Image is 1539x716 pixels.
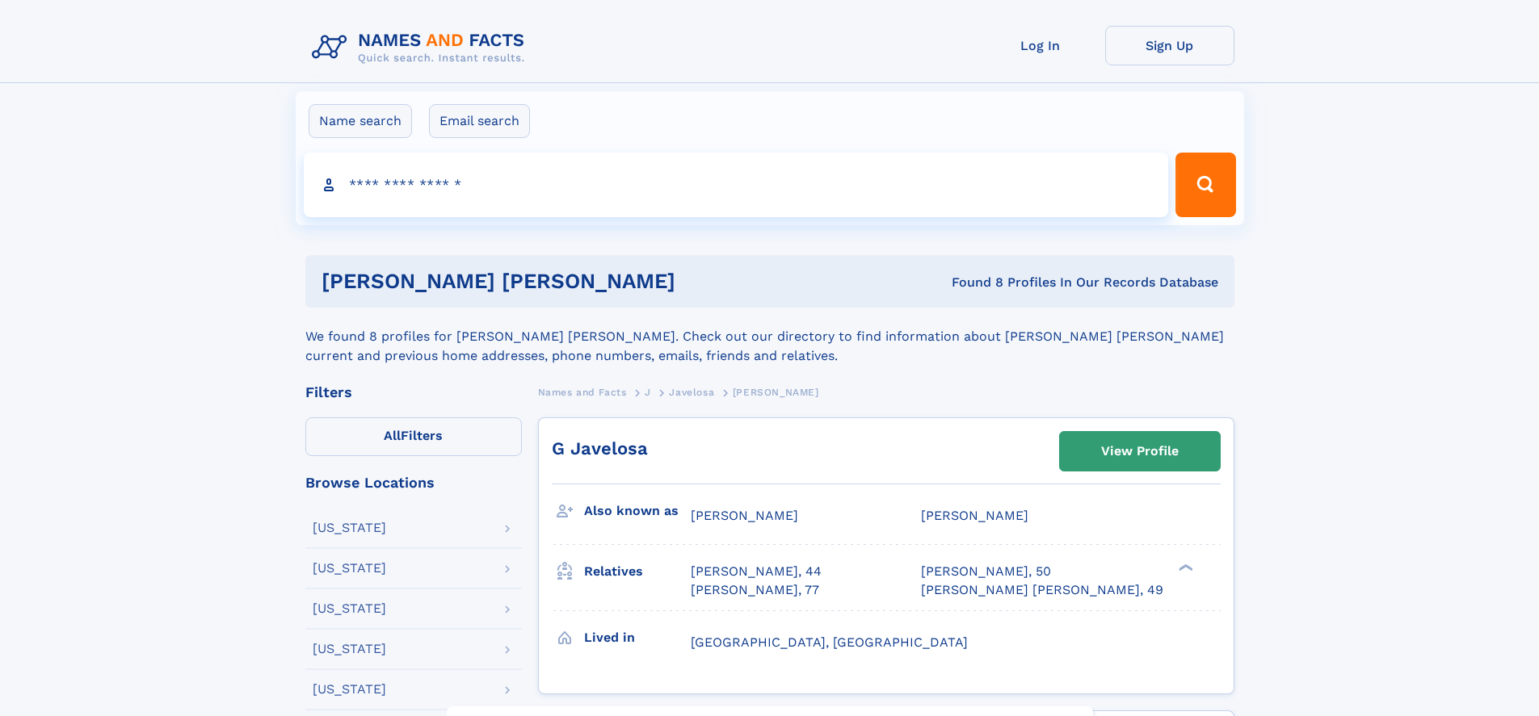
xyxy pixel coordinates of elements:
[814,274,1218,291] div: Found 8 Profiles In Our Records Database
[645,382,651,402] a: J
[313,562,386,575] div: [US_STATE]
[669,387,714,398] span: Javelosa
[1105,26,1234,65] a: Sign Up
[921,508,1028,523] span: [PERSON_NAME]
[313,602,386,615] div: [US_STATE]
[322,271,814,291] h1: [PERSON_NAME] [PERSON_NAME]
[313,683,386,696] div: [US_STATE]
[1060,432,1220,471] a: View Profile
[584,624,691,651] h3: Lived in
[305,417,522,456] label: Filters
[304,153,1169,217] input: search input
[305,308,1234,366] div: We found 8 profiles for [PERSON_NAME] [PERSON_NAME]. Check out our directory to find information ...
[733,387,819,398] span: [PERSON_NAME]
[645,387,651,398] span: J
[429,104,530,138] label: Email search
[313,521,386,534] div: [US_STATE]
[538,382,627,402] a: Names and Facts
[309,104,412,138] label: Name search
[691,508,798,523] span: [PERSON_NAME]
[584,558,691,585] h3: Relatives
[921,563,1051,580] a: [PERSON_NAME], 50
[584,497,691,525] h3: Also known as
[976,26,1105,65] a: Log In
[921,581,1163,599] a: [PERSON_NAME] [PERSON_NAME], 49
[313,643,386,655] div: [US_STATE]
[305,475,522,490] div: Browse Locations
[691,581,819,599] a: [PERSON_NAME], 77
[305,385,522,400] div: Filters
[552,438,648,458] a: G Javelosa
[305,26,538,69] img: Logo Names and Facts
[1175,153,1235,217] button: Search Button
[384,428,401,443] span: All
[691,563,822,580] a: [PERSON_NAME], 44
[691,634,968,650] span: [GEOGRAPHIC_DATA], [GEOGRAPHIC_DATA]
[1101,433,1179,470] div: View Profile
[1175,563,1194,573] div: ❯
[669,382,714,402] a: Javelosa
